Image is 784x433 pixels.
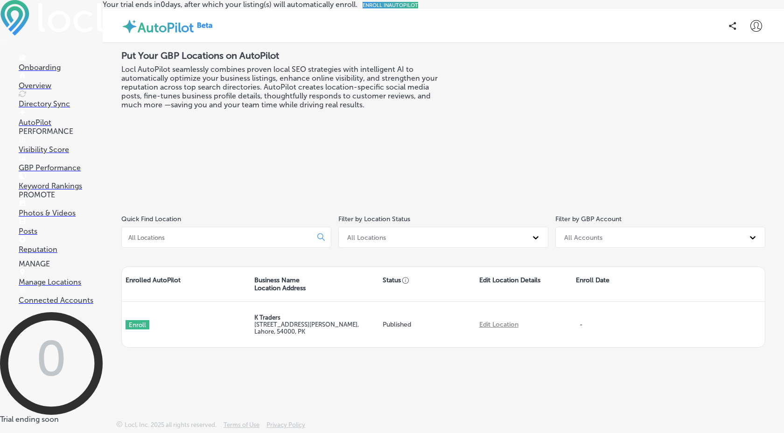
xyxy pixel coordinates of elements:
[19,145,103,154] p: Visibility Score
[379,267,476,301] div: Status
[121,65,443,109] h3: Locl AutoPilot seamlessly combines proven local SEO strategies with intelligent AI to automatical...
[121,18,138,35] img: autopilot-icon
[125,421,217,428] p: Locl, Inc. 2025 all rights reserved.
[19,269,103,286] a: Manage Locations
[19,278,103,286] p: Manage Locations
[19,173,103,190] a: Keyword Rankings
[19,296,103,305] p: Connected Accounts
[19,190,103,199] p: PROMOTE
[254,321,359,335] label: [STREET_ADDRESS][PERSON_NAME] , Lahore, 54000, PK
[363,2,418,8] a: ENROLL INAUTOPILOT
[19,118,103,127] p: AutoPilot
[19,209,103,217] p: Photos & Videos
[19,236,103,254] a: Reputation
[36,329,67,388] text: 0
[476,267,572,301] div: Edit Location Details
[127,233,310,242] input: All Locations
[122,267,251,301] div: Enrolled AutoPilot
[19,182,103,190] p: Keyword Rankings
[555,215,622,223] label: Filter by GBP Account
[251,267,379,301] div: Business Name Location Address
[19,200,103,217] a: Photos & Videos
[19,136,103,154] a: Visibility Score
[383,321,472,328] p: Published
[266,421,305,433] a: Privacy Policy
[19,99,103,108] p: Directory Sync
[19,91,103,108] a: Directory Sync
[564,233,602,241] div: All Accounts
[19,163,103,172] p: GBP Performance
[19,127,103,136] p: PERFORMANCE
[508,50,765,195] iframe: Locl: AutoPilot Overview
[576,311,597,338] p: -
[224,421,259,433] a: Terms of Use
[138,20,194,35] label: AutoPilot
[126,320,149,329] button: Enroll
[254,314,376,321] p: K Traders
[19,218,103,236] a: Posts
[19,81,103,90] p: Overview
[19,245,103,254] p: Reputation
[19,54,103,72] a: Onboarding
[479,321,518,328] a: Edit Location
[19,72,103,90] a: Overview
[121,215,181,223] label: Quick Find Location
[338,215,410,223] label: Filter by Location Status
[19,227,103,236] p: Posts
[194,20,216,30] img: Beta
[19,109,103,127] a: AutoPilot
[121,50,443,61] h2: Put Your GBP Locations on AutoPilot
[572,267,669,301] div: Enroll Date
[347,233,386,241] div: All Locations
[19,259,103,268] p: MANAGE
[19,63,103,72] p: Onboarding
[19,154,103,172] a: GBP Performance
[19,287,103,305] a: Connected Accounts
